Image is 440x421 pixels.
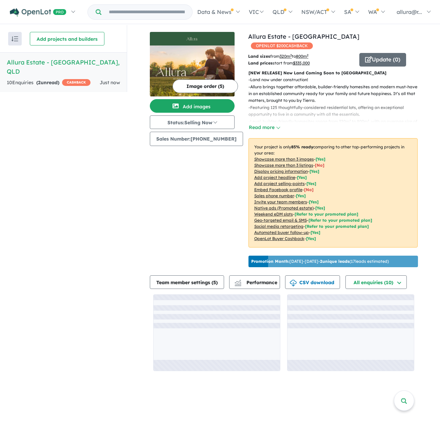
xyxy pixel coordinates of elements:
[254,199,307,204] u: Invite your team members
[248,54,270,59] b: Land sizes
[254,236,304,241] u: OpenLot Buyer Cashback
[12,36,18,41] img: sort.svg
[305,224,369,229] span: [Refer to your promoted plan]
[291,144,313,149] b: 85 % ready
[235,282,241,286] img: bar-chart.svg
[248,60,354,67] p: start from
[254,163,313,168] u: Showcase more than 3 listings
[297,175,307,180] span: [ Yes ]
[213,279,216,286] span: 5
[306,181,316,186] span: [ Yes ]
[254,212,293,217] u: Weekend eDM slots
[150,45,235,96] img: Allura Estate - Bundamba
[248,60,273,66] b: Land prices
[10,8,66,17] img: Openlot PRO Logo White
[229,275,280,289] button: Performance
[254,218,307,223] u: Geo-targeted email & SMS
[254,181,305,186] u: Add project selling-points
[150,99,235,113] button: Add images
[236,279,277,286] span: Performance
[248,84,423,104] p: - Allura brings together affordable, builder-friendly homesites and modern must-haves in an estab...
[248,70,418,76] p: [NEW RELEASE] New Land Coming Soon to [GEOGRAPHIC_DATA]
[254,193,294,198] u: Sales phone number
[100,79,120,86] span: Just now
[290,280,297,287] img: download icon
[316,157,325,162] span: [ Yes ]
[306,236,316,241] span: [Yes]
[315,205,325,210] span: [Yes]
[304,187,314,192] span: [ No ]
[254,175,295,180] u: Add project headline
[30,32,104,45] button: Add projects and builders
[308,218,372,223] span: [Refer to your promoted plan]
[254,205,314,210] u: Native ads (Promoted estate)
[248,124,280,131] button: Read more
[345,275,407,289] button: All enquiries (10)
[290,53,292,57] sup: 2
[235,280,241,283] img: line-chart.svg
[292,54,308,59] span: to
[173,79,238,93] button: Image order (5)
[251,258,389,264] p: [DATE] - [DATE] - ( 17 leads estimated)
[254,169,308,174] u: Display pricing information
[248,138,418,248] p: Your project is only comparing to other top-performing projects in your area: - - - - - - - - - -...
[248,33,359,40] a: Allura Estate - [GEOGRAPHIC_DATA]
[296,54,308,59] u: 800 m
[103,5,191,19] input: Try estate name, suburb, builder or developer
[150,132,243,146] button: Sales Number:[PHONE_NUMBER]
[320,259,349,264] b: 2 unique leads
[248,53,354,60] p: from
[296,193,306,198] span: [ Yes ]
[295,212,358,217] span: [Refer to your promoted plan]
[309,169,319,174] span: [ Yes ]
[293,60,310,66] u: $ 335,000
[285,275,340,289] button: CSV download
[38,79,41,86] span: 2
[150,32,235,96] a: Allura Estate - Bundamba LogoAllura Estate - Bundamba
[248,76,423,83] p: - Land now under construction!
[254,224,303,229] u: Social media retargeting
[248,118,423,132] p: - Level, builder-friendly homesites range from 320m² to 800m², with an average size of 440m².
[248,104,423,118] p: - Featuring 125 thoughtfully-considered residential lots, offering an exceptional opportunity to ...
[150,115,235,129] button: Status:Selling Now
[309,199,319,204] span: [ Yes ]
[251,42,313,49] span: OPENLOT $ 200 CASHBACK
[7,79,91,87] div: 10 Enquir ies
[397,8,422,15] span: allura@r...
[254,230,309,235] u: Automated buyer follow-up
[311,230,320,235] span: [Yes]
[36,79,59,86] strong: ( unread)
[254,157,314,162] u: Showcase more than 3 images
[280,54,292,59] u: 320 m
[7,58,120,76] h5: Allura Estate - [GEOGRAPHIC_DATA] , QLD
[153,35,232,43] img: Allura Estate - Bundamba Logo
[254,187,302,192] u: Embed Facebook profile
[315,163,324,168] span: [ No ]
[62,79,91,86] span: CASHBACK
[359,53,406,67] button: Update (0)
[150,275,224,289] button: Team member settings (5)
[251,259,289,264] b: Promotion Month:
[307,53,308,57] sup: 2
